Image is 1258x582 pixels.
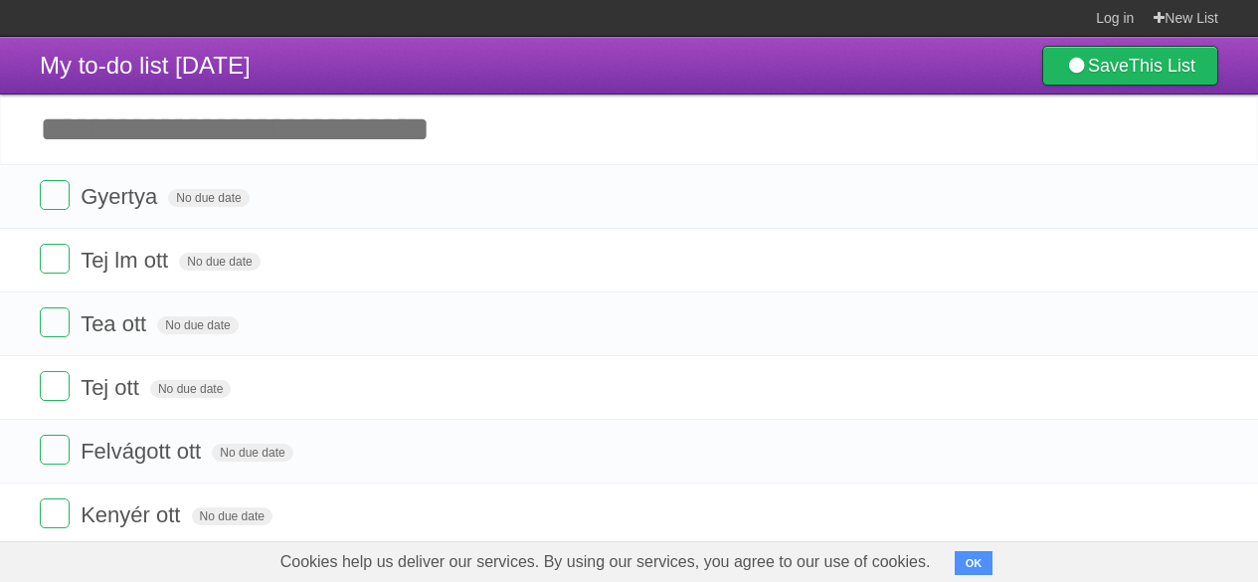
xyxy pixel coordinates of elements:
[157,316,238,334] span: No due date
[40,498,70,528] label: Done
[1129,56,1195,76] b: This List
[40,307,70,337] label: Done
[40,244,70,274] label: Done
[40,435,70,465] label: Done
[40,180,70,210] label: Done
[81,439,206,464] span: Felvágott ott
[81,248,173,273] span: Tej lm ott
[261,542,951,582] span: Cookies help us deliver our services. By using our services, you agree to our use of cookies.
[168,189,249,207] span: No due date
[81,502,185,527] span: Kenyér ott
[81,311,151,336] span: Tea ott
[81,184,162,209] span: Gyertya
[1042,46,1218,86] a: SaveThis List
[40,371,70,401] label: Done
[179,253,260,271] span: No due date
[81,375,144,400] span: Tej ott
[955,551,993,575] button: OK
[40,52,251,79] span: My to-do list [DATE]
[150,380,231,398] span: No due date
[192,507,272,525] span: No due date
[212,444,292,462] span: No due date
